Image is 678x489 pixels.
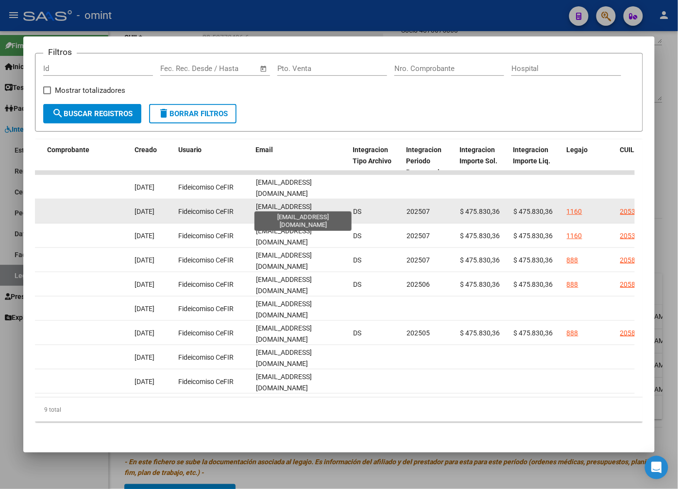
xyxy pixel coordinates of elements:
span: Buscar Registros [52,109,133,118]
span: Usuario [178,146,202,154]
span: [DATE] [135,305,154,313]
div: 1160 [567,230,582,242]
span: 20589722095 [620,280,663,288]
span: DS [353,329,361,337]
span: [DATE] [135,353,154,361]
span: $ 475.830,36 [513,329,553,337]
span: Integracion Importe Sol. [460,146,498,165]
span: Fideicomiso CeFIR [178,183,234,191]
h3: Filtros [43,46,77,58]
datatable-header-cell: Integracion Importe Sol. [456,140,509,182]
span: [DATE] [135,378,154,385]
span: [EMAIL_ADDRESS][DOMAIN_NAME] [256,324,312,343]
span: Fideicomiso CeFIR [178,329,234,337]
span: Integracion Tipo Archivo [353,146,392,165]
span: Integracion Importe Liq. [513,146,551,165]
span: [EMAIL_ADDRESS][DOMAIN_NAME] [256,227,312,246]
span: $ 475.830,36 [513,280,553,288]
span: $ 475.830,36 [460,232,500,240]
span: 20589722095 [620,256,663,264]
span: [DATE] [135,329,154,337]
span: 20537734966 [620,232,663,240]
span: 202507 [407,256,430,264]
span: Creado [135,146,157,154]
span: $ 475.830,36 [513,232,553,240]
span: Comprobante [47,146,89,154]
span: $ 475.830,36 [460,280,500,288]
datatable-header-cell: Usuario [174,140,252,182]
datatable-header-cell: Integracion Tipo Archivo [349,140,403,182]
mat-icon: search [52,107,64,119]
div: 888 [567,328,578,339]
span: [DATE] [135,208,154,215]
span: Fideicomiso CeFIR [178,378,234,385]
span: 202506 [407,280,430,288]
span: [EMAIL_ADDRESS][DOMAIN_NAME] [256,276,312,295]
span: [EMAIL_ADDRESS][DOMAIN_NAME] [256,349,312,367]
div: Open Intercom Messenger [645,456,668,479]
datatable-header-cell: Creado [131,140,174,182]
button: Buscar Registros [43,104,141,123]
div: 9 total [35,398,643,422]
span: Mostrar totalizadores [55,85,125,96]
datatable-header-cell: Integracion Importe Liq. [509,140,563,182]
span: Fideicomiso CeFIR [178,280,234,288]
span: Fideicomiso CeFIR [178,256,234,264]
span: [DATE] [135,183,154,191]
span: DS [353,232,361,240]
span: Fideicomiso CeFIR [178,208,234,215]
span: $ 475.830,36 [460,208,500,215]
span: 202505 [407,329,430,337]
datatable-header-cell: Comprobante [43,140,131,182]
datatable-header-cell: Email [252,140,349,182]
span: Fideicomiso CeFIR [178,353,234,361]
div: 888 [567,255,578,266]
span: DS [353,208,361,215]
button: Borrar Filtros [149,104,237,123]
div: 888 [567,279,578,290]
span: Fideicomiso CeFIR [178,305,234,313]
span: Fideicomiso CeFIR [178,232,234,240]
span: $ 475.830,36 [460,329,500,337]
span: 20537734966 [620,208,663,215]
span: $ 475.830,36 [513,256,553,264]
span: 20589722095 [620,329,663,337]
span: [EMAIL_ADDRESS][DOMAIN_NAME] [256,251,312,270]
mat-icon: delete [158,107,169,119]
span: Email [256,146,273,154]
span: [EMAIL_ADDRESS][DOMAIN_NAME] [256,373,312,392]
span: 202507 [407,208,430,215]
input: Fecha inicio [160,64,200,73]
datatable-header-cell: Integracion Periodo Presentacion [403,140,456,182]
span: [EMAIL_ADDRESS][DOMAIN_NAME] [256,178,312,197]
span: Legajo [567,146,588,154]
input: Fecha fin [208,64,255,73]
span: [DATE] [135,256,154,264]
div: 1160 [567,206,582,217]
span: $ 475.830,36 [513,208,553,215]
span: DS [353,280,361,288]
span: [DATE] [135,280,154,288]
span: DS [353,256,361,264]
span: [EMAIL_ADDRESS][DOMAIN_NAME] [256,203,312,222]
button: Open calendar [258,63,270,74]
span: [EMAIL_ADDRESS][DOMAIN_NAME] [256,300,312,319]
span: CUIL [620,146,635,154]
span: 202507 [407,232,430,240]
span: [DATE] [135,232,154,240]
span: Borrar Filtros [158,109,228,118]
span: Integracion Periodo Presentacion [407,146,448,176]
datatable-header-cell: CUIL [616,140,670,182]
span: $ 475.830,36 [460,256,500,264]
datatable-header-cell: Legajo [563,140,616,182]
